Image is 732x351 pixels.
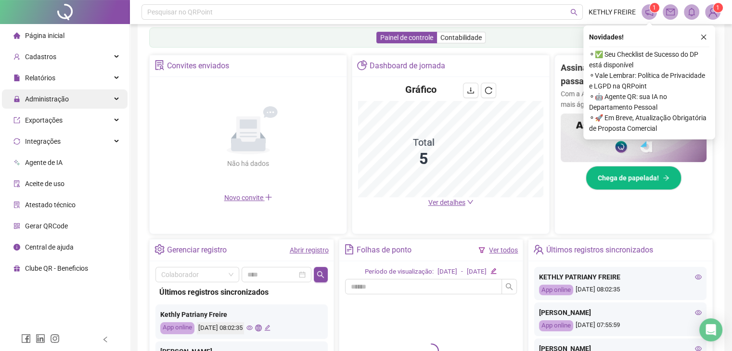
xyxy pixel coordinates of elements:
span: Central de ajuda [25,243,74,251]
span: plus [265,193,272,201]
span: Painel de controle [380,34,433,41]
span: audit [13,180,20,187]
a: Ver detalhes down [428,199,474,206]
div: Dashboard de jornada [370,58,445,74]
div: Open Intercom Messenger [699,318,722,341]
span: ⚬ 🤖 Agente QR: sua IA no Departamento Pessoal [589,91,709,113]
span: left [102,336,109,343]
span: team [533,244,543,254]
span: KETHLY FREIRE [589,7,636,17]
div: App online [539,320,573,331]
span: solution [154,60,165,70]
div: KETHLY PATRIANY FREIRE [539,272,702,282]
button: Chega de papelada! [586,166,681,190]
sup: Atualize o seu contato no menu Meus Dados [713,3,723,13]
a: Ver todos [489,246,518,254]
span: info-circle [13,244,20,251]
div: Folhas de ponto [357,242,411,258]
span: arrow-right [663,175,669,181]
span: eye [246,325,253,331]
span: Página inicial [25,32,64,39]
span: down [467,199,474,205]
span: Atestado técnico [25,201,76,209]
span: notification [645,8,654,16]
span: Ver detalhes [428,199,465,206]
span: Novidades ! [589,32,624,42]
div: Convites enviados [167,58,229,74]
span: user-add [13,53,20,60]
span: lock [13,96,20,102]
span: reload [485,87,492,94]
span: edit [264,325,270,331]
div: App online [539,285,573,296]
span: Chega de papelada! [598,173,659,183]
span: linkedin [36,334,45,343]
sup: 1 [650,3,659,13]
span: edit [490,268,497,274]
div: [DATE] 08:02:35 [197,322,244,334]
span: search [317,271,324,278]
span: eye [695,274,702,280]
div: Gerenciar registro [167,242,227,258]
span: close [700,34,707,40]
p: Com a Assinatura Digital da QR, sua gestão fica mais ágil, segura e sem papelada. [561,88,706,110]
span: export [13,117,20,124]
span: setting [154,244,165,254]
span: mail [666,8,675,16]
span: search [570,9,578,16]
img: 82759 [706,5,720,19]
span: home [13,32,20,39]
span: file [13,75,20,81]
div: Não há dados [204,158,293,169]
span: Agente de IA [25,159,63,166]
span: Novo convite [224,194,272,201]
span: ⚬ Vale Lembrar: Política de Privacidade e LGPD na QRPoint [589,70,709,91]
span: facebook [21,334,31,343]
span: 1 [716,4,719,11]
span: Aceite de uso [25,180,64,188]
span: sync [13,138,20,145]
span: download [467,87,475,94]
div: [DATE] [467,267,487,277]
div: Últimos registros sincronizados [159,286,324,298]
span: bell [687,8,696,16]
div: App online [160,322,194,334]
span: filter [478,247,485,253]
span: qrcode [13,223,20,229]
span: Relatórios [25,74,55,82]
div: [DATE] 08:02:35 [539,285,702,296]
span: pie-chart [357,60,367,70]
h4: Gráfico [405,83,437,96]
div: [PERSON_NAME] [539,307,702,318]
span: eye [695,309,702,316]
span: ⚬ 🚀 Em Breve, Atualização Obrigatória de Proposta Comercial [589,113,709,134]
span: ⚬ ✅ Seu Checklist de Sucesso do DP está disponível [589,49,709,70]
span: instagram [50,334,60,343]
a: Abrir registro [290,246,329,254]
img: banner%2F02c71560-61a6-44d4-94b9-c8ab97240462.png [561,113,706,162]
div: Últimos registros sincronizados [546,242,653,258]
div: [DATE] [437,267,457,277]
span: search [505,283,513,290]
span: file-text [344,244,354,254]
span: global [255,325,261,331]
div: [DATE] 07:55:59 [539,320,702,331]
div: Período de visualização: [365,267,434,277]
span: gift [13,265,20,272]
span: Clube QR - Beneficios [25,264,88,272]
h2: Assinar ponto na mão? Isso ficou no passado! [561,61,706,88]
span: solution [13,201,20,208]
span: Exportações [25,116,63,124]
div: - [461,267,463,277]
span: Gerar QRCode [25,222,68,230]
span: Administração [25,95,69,103]
span: Contabilidade [440,34,482,41]
span: Integrações [25,138,61,145]
span: Cadastros [25,53,56,61]
span: 1 [653,4,656,11]
div: Kethly Patriany Freire [160,309,323,320]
